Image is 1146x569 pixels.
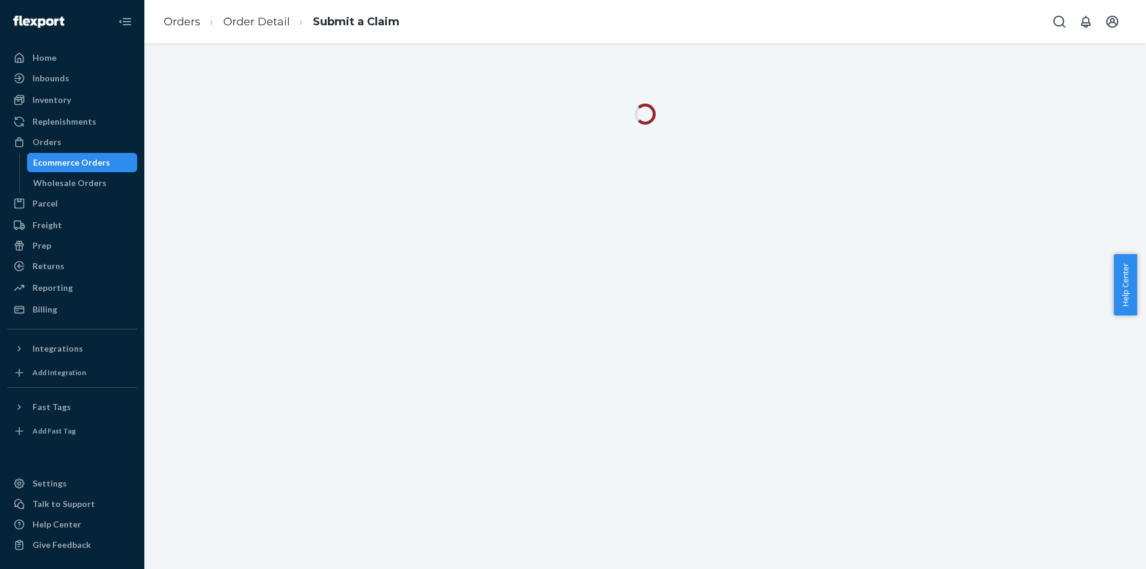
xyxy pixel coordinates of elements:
[32,219,62,231] div: Freight
[7,216,137,235] a: Freight
[7,90,137,110] a: Inventory
[7,363,137,382] a: Add Integration
[1114,254,1137,316] button: Help Center
[33,177,106,189] div: Wholesale Orders
[154,4,409,40] ol: breadcrumbs
[113,10,137,34] button: Close Navigation
[32,498,95,510] div: Talk to Support
[313,15,399,28] a: Submit a Claim
[32,94,71,106] div: Inventory
[32,477,67,490] div: Settings
[32,343,83,355] div: Integrations
[7,300,137,319] a: Billing
[32,367,86,378] div: Add Integration
[7,112,137,131] a: Replenishments
[32,303,57,316] div: Billing
[13,16,64,28] img: Flexport logo
[164,15,200,28] a: Orders
[27,173,138,193] a: Wholesale Orders
[7,397,137,417] button: Fast Tags
[32,401,71,413] div: Fast Tags
[32,136,61,148] div: Orders
[32,260,64,272] div: Returns
[7,236,137,255] a: Prep
[32,282,73,294] div: Reporting
[7,194,137,213] a: Parcel
[32,116,96,128] div: Replenishments
[33,157,110,169] div: Ecommerce Orders
[27,153,138,172] a: Ecommerce Orders
[32,72,69,84] div: Inbounds
[1047,10,1071,34] button: Open Search Box
[7,339,137,358] button: Integrations
[32,52,57,64] div: Home
[223,15,290,28] a: Order Detail
[7,474,137,493] a: Settings
[32,240,51,252] div: Prep
[7,132,137,152] a: Orders
[32,518,81,530] div: Help Center
[1074,10,1098,34] button: Open notifications
[1100,10,1124,34] button: Open account menu
[7,535,137,555] button: Give Feedback
[32,426,76,436] div: Add Fast Tag
[7,48,137,67] a: Home
[7,515,137,534] a: Help Center
[7,69,137,88] a: Inbounds
[32,539,91,551] div: Give Feedback
[7,257,137,276] a: Returns
[7,278,137,297] a: Reporting
[32,197,58,210] div: Parcel
[7,421,137,441] a: Add Fast Tag
[7,494,137,514] button: Talk to Support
